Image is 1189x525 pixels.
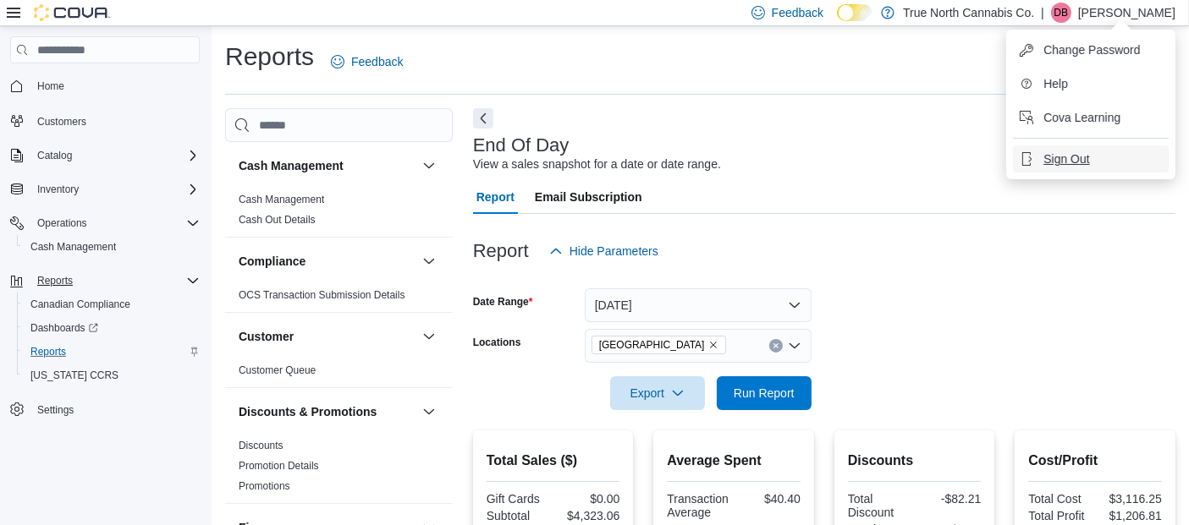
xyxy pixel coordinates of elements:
div: Compliance [225,285,453,312]
button: Discounts & Promotions [239,403,416,420]
span: Promotion Details [239,459,319,473]
button: Hide Parameters [542,234,665,268]
span: Cash Management [239,193,324,206]
button: Customer [239,328,416,345]
a: Home [30,76,71,96]
span: Dashboards [30,321,98,335]
label: Date Range [473,295,533,309]
button: Compliance [419,251,439,271]
h3: Discounts & Promotions [239,403,377,420]
span: Home [30,75,200,96]
span: Customers [37,115,86,129]
button: Catalog [3,144,206,167]
span: OCS Transaction Submission Details [239,288,405,302]
button: [US_STATE] CCRS [17,364,206,387]
a: Dashboards [17,316,206,340]
button: Run Report [717,376,812,410]
nav: Complex example [10,67,200,466]
span: Change Password [1043,41,1140,58]
span: Cova Learning [1043,109,1120,126]
button: Reports [3,269,206,293]
h3: Customer [239,328,294,345]
span: Dashboards [24,318,200,338]
div: -$82.21 [918,492,982,506]
span: Catalog [37,149,72,162]
span: Feedback [351,53,403,70]
button: Remove Sudbury from selection in this group [708,340,718,350]
button: Inventory [30,179,85,200]
span: Sudbury [592,336,726,354]
button: Customer [419,326,439,347]
span: Reports [30,271,200,291]
div: Subtotal [487,509,550,522]
div: $1,206.81 [1098,509,1162,522]
div: $3,116.25 [1098,492,1162,506]
span: Hide Parameters [570,243,658,260]
div: $0.00 [557,492,620,506]
span: Customers [30,110,200,131]
div: Cash Management [225,189,453,237]
button: Discounts & Promotions [419,402,439,422]
a: [US_STATE] CCRS [24,365,125,386]
span: Dark Mode [837,21,838,22]
span: Help [1043,75,1068,92]
span: Canadian Compliance [30,298,130,311]
span: Reports [30,345,66,358]
span: Inventory [37,183,79,196]
span: Operations [37,216,87,230]
div: $40.40 [737,492,801,506]
span: Washington CCRS [24,365,200,386]
a: OCS Transaction Submission Details [239,289,405,301]
span: Customer Queue [239,364,316,377]
button: Inventory [3,178,206,201]
a: Cash Management [24,237,123,257]
span: Discounts [239,439,283,452]
span: Canadian Compliance [24,294,200,314]
button: Reports [17,340,206,364]
a: Canadian Compliance [24,294,137,314]
div: Transaction Average [667,492,730,519]
span: Cash Management [24,237,200,257]
span: Reports [37,274,73,287]
button: Cash Management [419,156,439,176]
a: Feedback [324,45,410,79]
h3: Report [473,241,529,261]
button: Operations [3,211,206,235]
a: Dashboards [24,318,105,338]
span: [GEOGRAPHIC_DATA] [599,336,705,353]
span: Report [476,180,515,214]
div: Discounts & Promotions [225,435,453,503]
button: Next [473,108,493,129]
span: Home [37,79,64,93]
div: Customer [225,360,453,387]
a: Cash Management [239,194,324,205]
img: Cova [34,4,110,21]
span: Cash Management [30,240,116,254]
span: Export [620,376,695,410]
h3: End Of Day [473,135,570,156]
span: Reports [24,342,200,362]
h2: Cost/Profit [1028,451,1162,471]
span: Run Report [734,385,795,402]
span: [US_STATE] CCRS [30,369,118,382]
div: Devin Bedard [1051,3,1071,23]
div: $4,323.06 [557,509,620,522]
span: Settings [37,403,74,417]
button: Catalog [30,145,79,166]
a: Promotions [239,480,290,492]
a: Cash Out Details [239,214,316,226]
div: View a sales snapshot for a date or date range. [473,156,721,173]
span: DB [1054,3,1069,23]
button: Canadian Compliance [17,293,206,316]
span: Inventory [30,179,200,200]
h2: Average Spent [667,451,801,471]
label: Locations [473,336,521,349]
span: Settings [30,399,200,420]
h2: Discounts [848,451,982,471]
button: Cash Management [17,235,206,259]
span: Email Subscription [535,180,642,214]
p: [PERSON_NAME] [1078,3,1175,23]
button: Compliance [239,253,416,270]
button: Cova Learning [1013,104,1169,131]
button: [DATE] [585,288,812,322]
